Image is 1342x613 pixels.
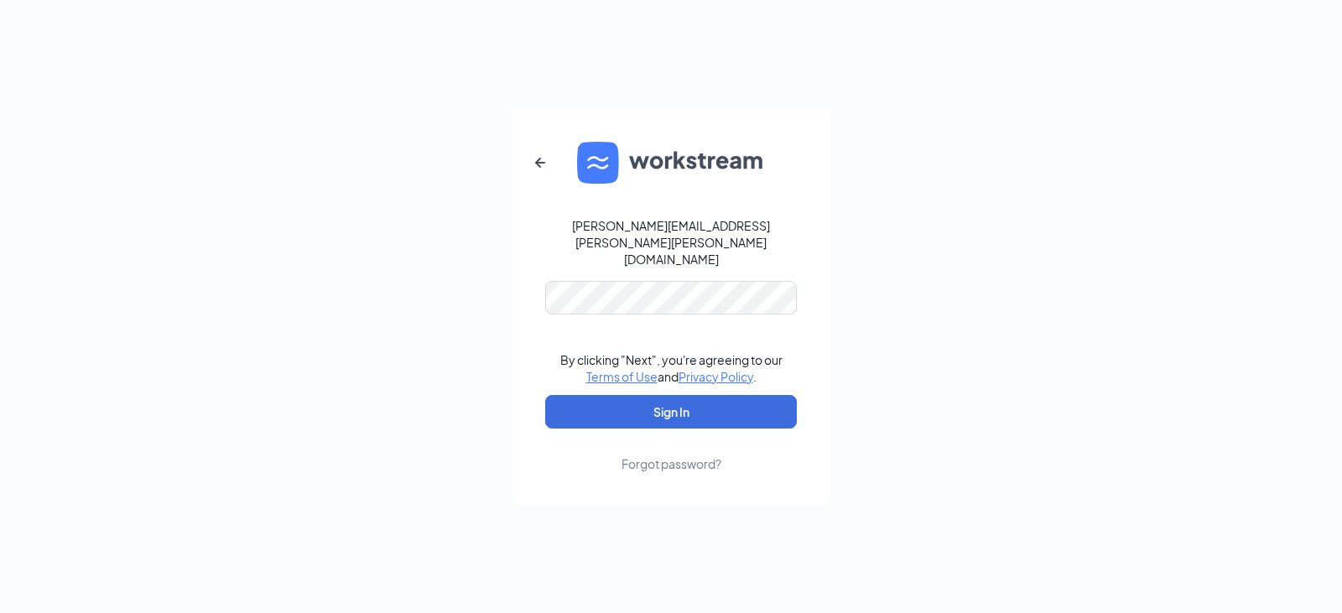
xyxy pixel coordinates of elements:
a: Forgot password? [622,429,721,472]
button: ArrowLeftNew [520,143,560,183]
svg: ArrowLeftNew [530,153,550,173]
button: Sign In [545,395,797,429]
div: Forgot password? [622,455,721,472]
a: Terms of Use [586,369,658,384]
div: By clicking "Next", you're agreeing to our and . [560,351,783,385]
div: [PERSON_NAME][EMAIL_ADDRESS][PERSON_NAME][PERSON_NAME][DOMAIN_NAME] [545,217,797,268]
a: Privacy Policy [679,369,753,384]
img: WS logo and Workstream text [577,142,765,184]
